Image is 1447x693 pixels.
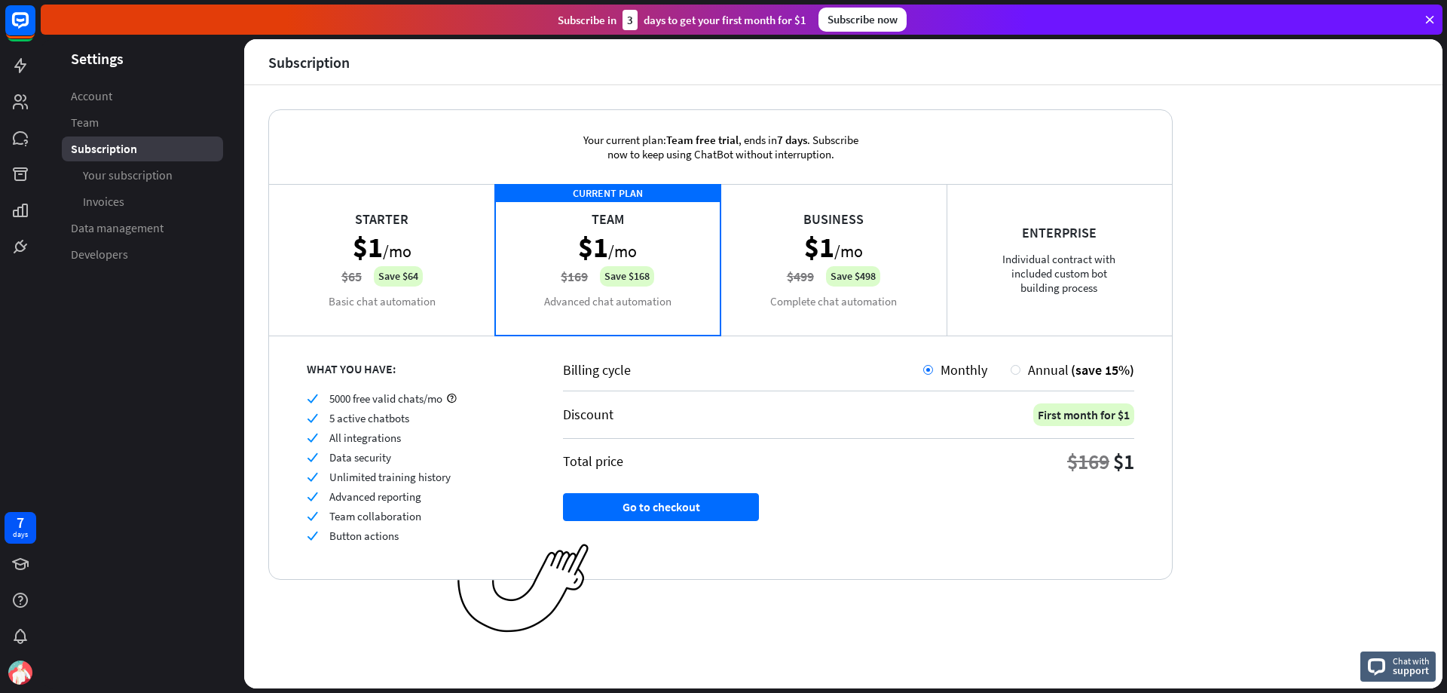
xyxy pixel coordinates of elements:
span: Data security [329,450,391,465]
span: Invoices [83,194,124,210]
span: 5000 free valid chats/mo [329,391,442,406]
div: WHAT YOU HAVE: [307,361,525,376]
img: ec979a0a656117aaf919.png [457,544,589,633]
span: (save 15%) [1071,361,1134,379]
span: 7 days [777,133,807,147]
a: Developers [62,242,223,267]
div: 3 [623,10,638,30]
div: Billing cycle [563,361,923,379]
span: 5 active chatbots [329,411,409,425]
i: check [307,393,318,404]
div: Subscribe in days to get your first month for $1 [558,10,806,30]
div: $1 [1113,448,1134,475]
div: 7 [17,516,24,529]
span: Account [71,88,112,104]
a: Your subscription [62,163,223,188]
span: Developers [71,247,128,262]
a: Data management [62,216,223,241]
span: Your subscription [83,167,173,183]
div: Subscription [268,54,350,71]
div: days [13,529,28,540]
div: Subscribe now [818,8,907,32]
span: Advanced reporting [329,489,421,504]
i: check [307,452,318,463]
i: check [307,530,318,541]
a: Invoices [62,189,223,214]
span: Team collaboration [329,509,421,523]
span: support [1393,664,1430,677]
div: $169 [1067,448,1109,475]
span: Button actions [329,529,399,543]
span: Chat with [1393,654,1430,668]
span: Unlimited training history [329,470,451,484]
i: check [307,412,318,424]
button: Go to checkout [563,493,759,521]
i: check [307,471,318,483]
header: Settings [41,48,244,69]
div: First month for $1 [1033,403,1134,426]
span: Data management [71,220,164,236]
a: 7 days [5,512,36,544]
div: Your current plan: , ends in . Subscribe now to keep using ChatBot without interruption. [558,110,883,184]
a: Team [62,110,223,135]
span: Team [71,115,99,130]
i: check [307,511,318,522]
a: Account [62,84,223,109]
i: check [307,491,318,502]
div: Discount [563,406,613,423]
span: Annual [1028,361,1069,379]
i: check [307,432,318,443]
span: Monthly [941,361,987,379]
button: Open LiveChat chat widget [12,6,57,51]
span: Team free trial [666,133,739,147]
div: Total price [563,452,623,470]
span: All integrations [329,431,401,445]
span: Subscription [71,141,137,157]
